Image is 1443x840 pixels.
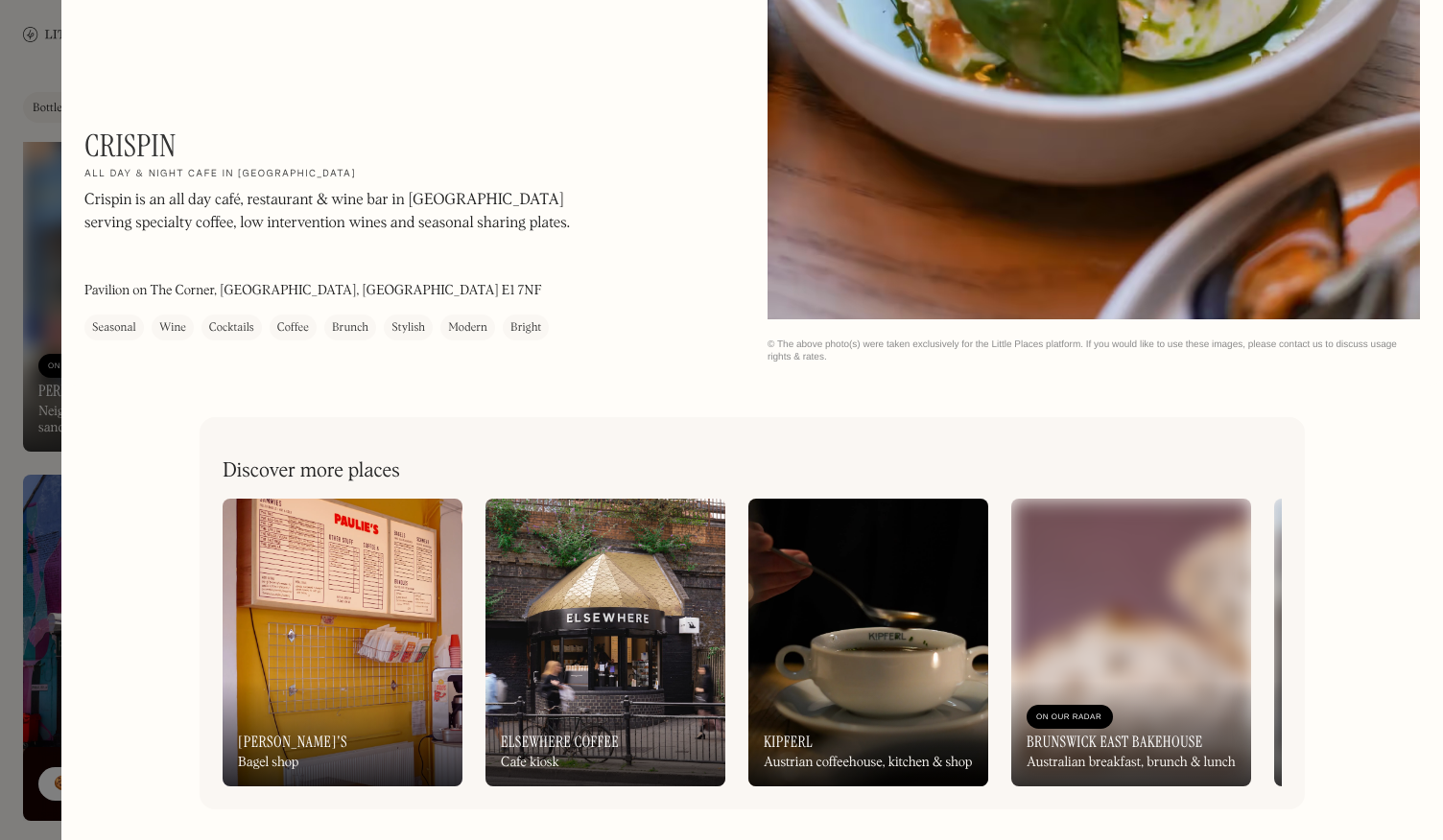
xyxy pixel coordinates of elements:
div: Brunch [332,318,368,338]
a: On Our RadarBrunswick East BakehouseAustralian breakfast, brunch & lunch [1011,499,1251,786]
h3: Elsewhere Coffee [501,733,619,751]
div: Bagel shop [238,755,298,771]
p: Pavilion on The Corner, [GEOGRAPHIC_DATA], [GEOGRAPHIC_DATA] E1 7NF [84,281,542,301]
h3: Brunswick East Bakehouse [1027,733,1203,751]
div: Cafe kiosk [501,755,559,771]
h3: [PERSON_NAME]'s [238,733,347,751]
div: Australian breakfast, brunch & lunch [1027,755,1236,771]
div: Coffee [277,318,309,338]
div: Bright [510,318,541,338]
div: © The above photo(s) were taken exclusively for the Little Places platform. If you would like to ... [768,338,1420,363]
div: Austrian coffeehouse, kitchen & shop [764,755,972,771]
div: Wine [159,318,186,338]
h3: Kipferl [764,733,813,751]
a: [PERSON_NAME]'sBagel shop [223,499,462,786]
div: Modern [448,318,487,338]
div: On Our Radar [1036,708,1103,727]
p: ‍ [84,245,603,268]
div: Stylish [391,318,425,338]
h2: All day & night cafe in [GEOGRAPHIC_DATA] [84,168,356,181]
h1: Crispin [84,128,177,164]
div: Cocktails [209,318,254,338]
p: Crispin is an all day café, restaurant & wine bar in [GEOGRAPHIC_DATA] serving specialty coffee, ... [84,189,603,235]
h2: Discover more places [223,459,400,483]
a: KipferlAustrian coffeehouse, kitchen & shop [748,499,988,786]
div: Seasonal [92,318,136,338]
a: Elsewhere CoffeeCafe kiosk [485,499,725,786]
